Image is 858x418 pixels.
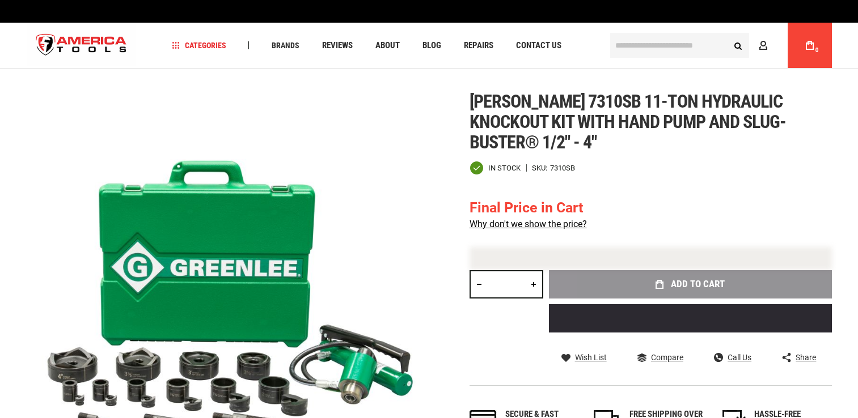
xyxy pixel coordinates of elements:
a: Contact Us [511,38,567,53]
span: Wish List [575,353,607,361]
span: Contact Us [516,41,561,50]
a: Repairs [459,38,498,53]
a: About [370,38,405,53]
span: Repairs [464,41,493,50]
span: Call Us [728,353,751,361]
span: 0 [815,47,819,53]
a: Wish List [561,352,607,362]
a: Reviews [317,38,358,53]
span: About [375,41,400,50]
span: [PERSON_NAME] 7310sb 11-ton hydraulic knockout kit with hand pump and slug-buster® 1/2" - 4" [470,91,786,153]
a: Categories [167,38,231,53]
img: America Tools [27,24,137,67]
span: Compare [651,353,683,361]
strong: SKU [532,164,550,172]
a: Call Us [714,352,751,362]
a: Brands [267,38,305,53]
a: Compare [637,352,683,362]
span: Share [796,353,816,361]
span: In stock [488,164,521,172]
span: Reviews [322,41,353,50]
a: store logo [27,24,137,67]
a: 0 [799,23,821,68]
div: 7310SB [550,164,575,172]
a: Why don't we show the price? [470,219,587,229]
a: Blog [417,38,446,53]
button: Search [728,35,749,56]
span: Blog [422,41,441,50]
div: Final Price in Cart [470,198,587,218]
span: Categories [172,41,226,49]
span: Brands [272,41,299,49]
div: Availability [470,161,521,175]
